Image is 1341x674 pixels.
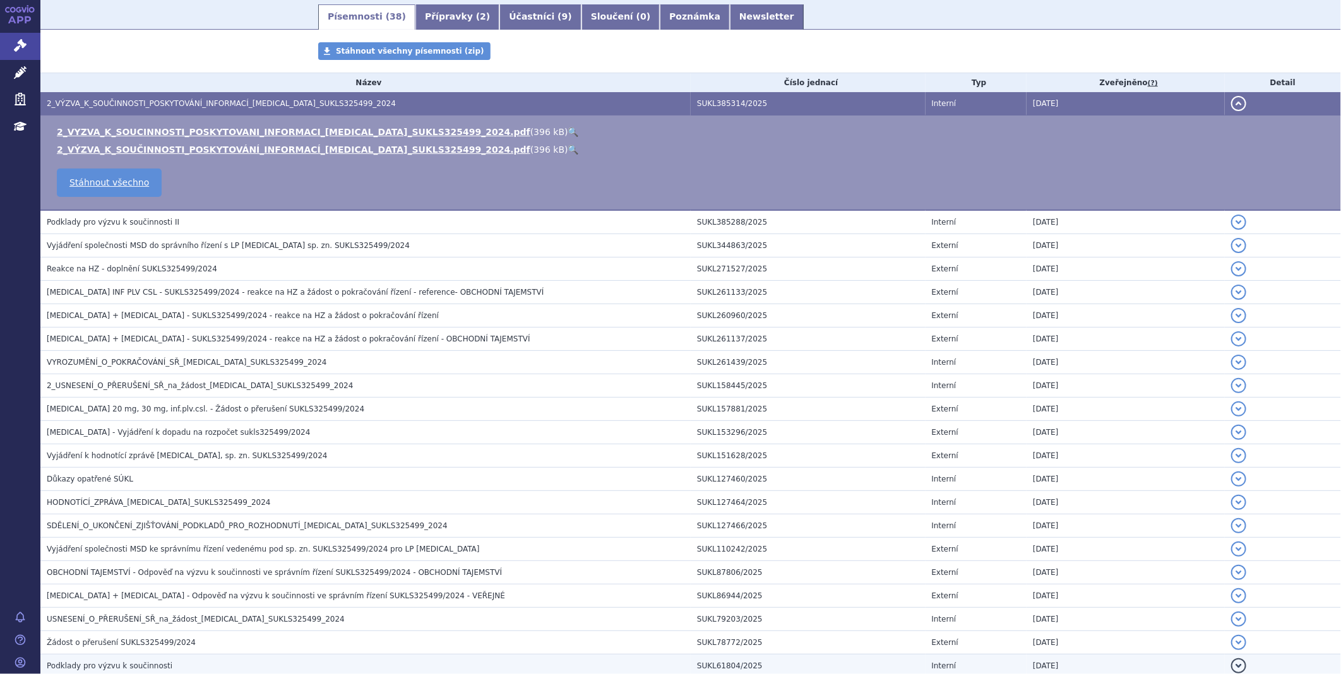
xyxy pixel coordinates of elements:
[932,381,957,390] span: Interní
[1027,374,1225,398] td: [DATE]
[1027,538,1225,561] td: [DATE]
[1027,631,1225,654] td: [DATE]
[1225,73,1341,92] th: Detail
[47,568,502,577] span: OBCHODNÍ TAJEMSTVÍ - Odpověď na výzvu k součinnosti ve správním řízení SUKLS325499/2024 - OBCHODN...
[568,127,579,137] a: 🔍
[691,398,926,421] td: SUKL157881/2025
[1027,584,1225,608] td: [DATE]
[1231,261,1246,276] button: detail
[47,218,179,227] span: Podklady pro výzvu k součinnosti II
[318,4,415,30] a: Písemnosti (38)
[47,264,217,273] span: Reakce na HZ - doplnění SUKLS325499/2024
[1231,96,1246,111] button: detail
[691,468,926,491] td: SUKL127460/2025
[691,257,926,281] td: SUKL271527/2025
[1231,355,1246,370] button: detail
[1231,308,1246,323] button: detail
[57,168,162,197] a: Stáhnout všechno
[1027,257,1225,281] td: [DATE]
[47,591,505,600] span: Padcev + Keytruda - Odpověď na výzvu k součinnosti ve správním řízení SUKLS325499/2024 - VEŘEJNÉ
[1231,588,1246,603] button: detail
[47,288,544,297] span: PADCEV INF PLV CSL - SUKLS325499/2024 - reakce na HZ a žádost o pokračování řízení - reference- O...
[1027,514,1225,538] td: [DATE]
[691,608,926,631] td: SUKL79203/2025
[1027,561,1225,584] td: [DATE]
[57,143,1328,156] li: ( )
[1231,238,1246,253] button: detail
[932,218,957,227] span: Interní
[691,351,926,374] td: SUKL261439/2025
[691,304,926,328] td: SUKL260960/2025
[691,631,926,654] td: SUKL78772/2025
[730,4,804,30] a: Newsletter
[562,11,568,21] span: 9
[47,99,396,108] span: 2_VÝZVA_K_SOUČINNOSTI_POSKYTOVÁNÍ_INFORMACÍ_PADCEV_SUKLS325499_2024
[1231,378,1246,393] button: detail
[1231,215,1246,230] button: detail
[691,234,926,257] td: SUKL344863/2025
[47,428,310,437] span: PADCEV - Vyjádření k dopadu na rozpočet sukls325499/2024
[691,374,926,398] td: SUKL158445/2025
[1027,304,1225,328] td: [DATE]
[691,92,926,115] td: SUKL385314/2025
[1231,495,1246,510] button: detail
[581,4,660,30] a: Sloučení (0)
[568,145,579,155] a: 🔍
[691,514,926,538] td: SUKL127466/2025
[47,545,480,553] span: Vyjádření společnosti MSD ke správnímu řízení vedenému pod sp. zn. SUKLS325499/2024 pro LP PADCEV
[1231,285,1246,300] button: detail
[932,311,958,320] span: Externí
[1231,612,1246,627] button: detail
[691,328,926,351] td: SUKL261137/2025
[47,661,172,670] span: Podklady pro výzvu k součinnosti
[932,475,957,483] span: Interní
[932,99,957,108] span: Interní
[47,311,439,320] span: Padcev + Keytruda - SUKLS325499/2024 - reakce na HZ a žádost o pokračování řízení
[1027,398,1225,421] td: [DATE]
[47,475,133,483] span: Důkazy opatřené SÚKL
[415,4,499,30] a: Přípravky (2)
[1231,658,1246,673] button: detail
[1231,448,1246,463] button: detail
[47,334,530,343] span: Padcev + Keytruda - SUKLS325499/2024 - reakce na HZ a žádost o pokračování řízení - OBCHODNÍ TAJE...
[1027,468,1225,491] td: [DATE]
[1231,541,1246,557] button: detail
[932,591,958,600] span: Externí
[1027,444,1225,468] td: [DATE]
[926,73,1027,92] th: Typ
[932,638,958,647] span: Externí
[480,11,486,21] span: 2
[1027,608,1225,631] td: [DATE]
[691,444,926,468] td: SUKL151628/2025
[932,661,957,670] span: Interní
[932,264,958,273] span: Externí
[932,615,957,624] span: Interní
[40,73,691,92] th: Název
[932,521,957,530] span: Interní
[47,405,364,413] span: Padcev 20 mg, 30 mg, inf.plv.csl. - Žádost o přerušení SUKLS325499/2024
[1231,401,1246,417] button: detail
[533,145,564,155] span: 396 kB
[691,210,926,234] td: SUKL385288/2025
[691,421,926,444] td: SUKL153296/2025
[1027,281,1225,304] td: [DATE]
[1027,210,1225,234] td: [DATE]
[47,521,448,530] span: SDĚLENÍ_O_UKONČENÍ_ZJIŠŤOVÁNÍ_PODKLADŮ_PRO_ROZHODNUTÍ_PADCEV_SUKLS325499_2024
[47,638,196,647] span: Žádost o přerušení SUKLS325499/2024
[1027,92,1225,115] td: [DATE]
[47,381,353,390] span: 2_USNESENÍ_O_PŘERUŠENÍ_SŘ_na_žádost_PADCEV_SUKLS325499_2024
[499,4,581,30] a: Účastníci (9)
[1027,73,1225,92] th: Zveřejněno
[932,241,958,250] span: Externí
[1027,351,1225,374] td: [DATE]
[932,334,958,343] span: Externí
[932,358,957,367] span: Interní
[1231,471,1246,487] button: detail
[1231,635,1246,650] button: detail
[390,11,402,21] span: 38
[57,145,530,155] a: 2_VÝZVA_K_SOUČINNOSTI_POSKYTOVÁNÍ_INFORMACÍ_[MEDICAL_DATA]_SUKLS325499_2024.pdf
[1027,328,1225,351] td: [DATE]
[691,281,926,304] td: SUKL261133/2025
[1027,234,1225,257] td: [DATE]
[1231,425,1246,440] button: detail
